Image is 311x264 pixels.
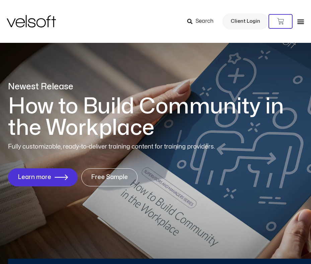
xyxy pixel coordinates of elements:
[231,17,260,26] span: Client Login
[7,15,56,27] img: Velsoft Training Materials
[8,81,303,93] p: Newest Release
[91,174,128,181] span: Free Sample
[18,174,51,181] span: Learn more
[8,96,303,139] h1: How to Build Community in the Workplace
[81,168,138,186] a: Free Sample
[8,142,303,152] p: Fully customizable, ready-to-deliver training content for training providers.
[297,18,304,25] div: Menu Toggle
[187,16,218,27] a: Search
[196,17,214,26] span: Search
[222,13,268,29] a: Client Login
[8,168,78,186] a: Learn more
